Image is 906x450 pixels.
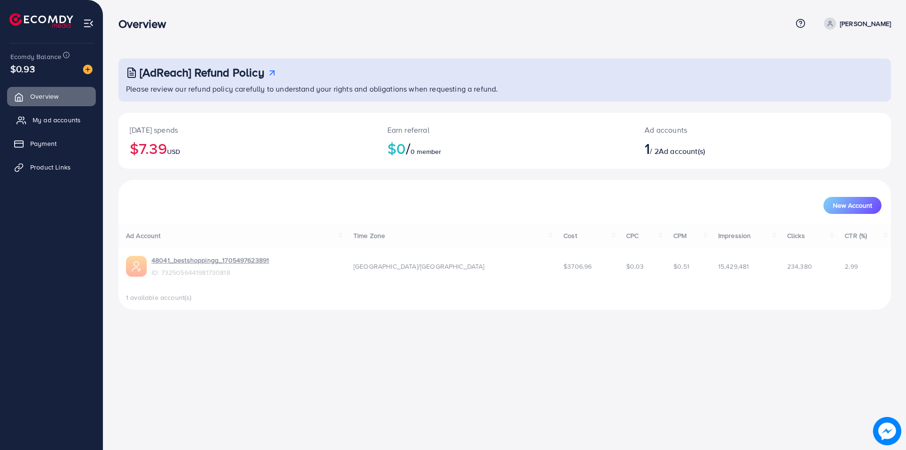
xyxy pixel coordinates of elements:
[9,13,73,28] img: logo
[30,92,59,101] span: Overview
[140,66,264,79] h3: [AdReach] Refund Policy
[7,87,96,106] a: Overview
[645,124,815,136] p: Ad accounts
[118,17,174,31] h3: Overview
[833,202,872,209] span: New Account
[130,139,365,157] h2: $7.39
[840,18,891,29] p: [PERSON_NAME]
[645,137,650,159] span: 1
[10,62,35,76] span: $0.93
[130,124,365,136] p: [DATE] spends
[10,52,61,61] span: Ecomdy Balance
[823,197,881,214] button: New Account
[7,110,96,129] a: My ad accounts
[167,147,180,156] span: USD
[659,146,705,156] span: Ad account(s)
[83,18,94,29] img: menu
[30,139,57,148] span: Payment
[645,139,815,157] h2: / 2
[83,65,92,74] img: image
[126,83,885,94] p: Please review our refund policy carefully to understand your rights and obligations when requesti...
[387,139,622,157] h2: $0
[33,115,81,125] span: My ad accounts
[7,158,96,177] a: Product Links
[30,162,71,172] span: Product Links
[7,134,96,153] a: Payment
[411,147,441,156] span: 0 member
[387,124,622,136] p: Earn referral
[873,417,901,445] img: image
[406,137,411,159] span: /
[820,17,891,30] a: [PERSON_NAME]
